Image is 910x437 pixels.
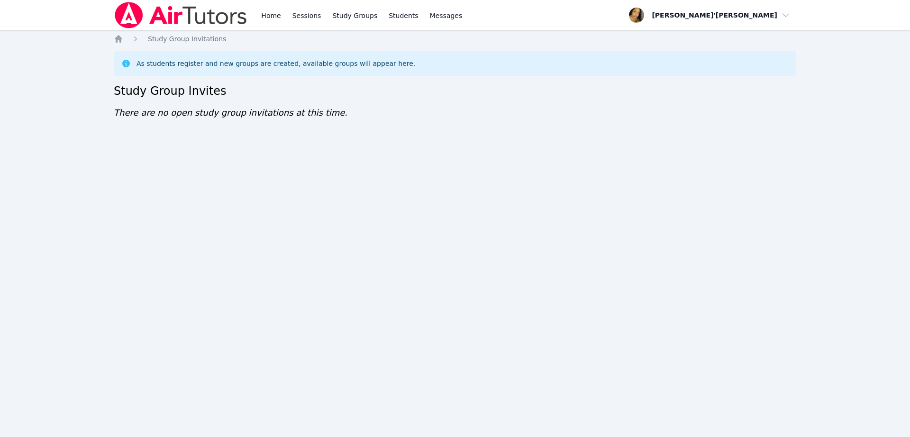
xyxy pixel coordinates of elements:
[114,34,796,44] nav: Breadcrumb
[148,35,226,43] span: Study Group Invitations
[114,83,796,99] h2: Study Group Invites
[114,2,248,28] img: Air Tutors
[114,108,347,118] span: There are no open study group invitations at this time.
[430,11,463,20] span: Messages
[148,34,226,44] a: Study Group Invitations
[136,59,415,68] div: As students register and new groups are created, available groups will appear here.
